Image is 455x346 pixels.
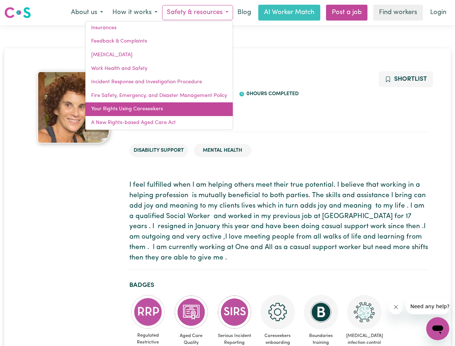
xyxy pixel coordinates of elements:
iframe: Button to launch messaging window [426,317,449,340]
a: A New Rights-based Aged Care Act [85,116,233,130]
span: Need any help? [4,5,44,11]
h2: Badges [129,281,429,289]
div: Safety & resources [85,21,233,130]
img: CS Academy: Serious Incident Reporting Scheme course completed [217,295,252,329]
img: Careseekers logo [4,6,31,19]
button: Add to shortlist [379,71,433,87]
img: CS Academy: Aged Care Quality Standards & Code of Conduct course completed [174,295,209,329]
a: Blog [233,5,255,21]
a: Find workers [373,5,423,21]
button: How it works [108,5,162,20]
a: Post a job [326,5,367,21]
a: Insurances [85,21,233,35]
iframe: Close message [389,300,403,314]
a: Work Health and Safety [85,62,233,76]
a: Careseekers logo [4,4,31,21]
a: Fire Safety, Emergency, and Disaster Management Policy [85,89,233,103]
span: Shortlist [394,76,427,82]
p: I feel fulfilled when I am helping others meet their true potential. I believe that working in a ... [129,180,429,263]
a: Feedback & Complaints [85,35,233,48]
li: Mental Health [194,144,251,158]
img: CS Academy: COVID-19 Infection Control Training course completed [347,295,382,329]
a: Incident Response and Investigation Procedure [85,75,233,89]
a: [MEDICAL_DATA] [85,48,233,62]
a: Belinda's profile picture' [27,71,121,143]
img: Belinda [37,71,110,143]
span: 0 hours completed [245,91,299,97]
a: Login [426,5,451,21]
img: CS Academy: Regulated Restrictive Practices course completed [131,295,165,329]
a: Your Rights Using Careseekers [85,102,233,116]
a: AI Worker Match [258,5,320,21]
iframe: Message from company [406,298,449,314]
img: CS Academy: Careseekers Onboarding course completed [260,295,295,329]
li: Disability Support [129,144,188,158]
button: Safety & resources [162,5,233,20]
button: About us [66,5,108,20]
img: CS Academy: Boundaries in care and support work course completed [304,295,338,329]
